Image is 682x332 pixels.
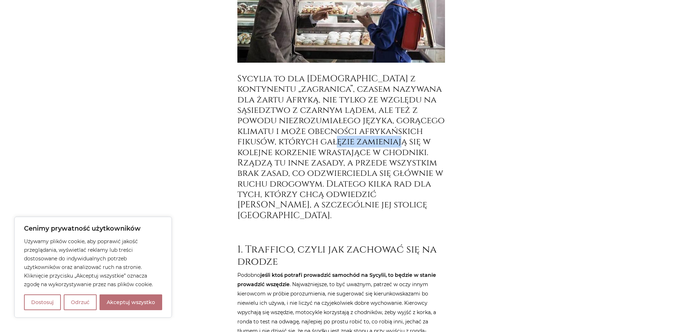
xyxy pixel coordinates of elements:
[237,73,445,221] h3: Sycylia to dla [DEMOGRAPHIC_DATA] z kontynentu „zagranica”, czasem nazywana dla żartu Afryką, nie...
[237,244,445,268] h2: 1. Traffico, czyli jak zachować się na drodze
[100,294,162,310] button: Akceptuj wszystko
[24,224,162,233] p: Cenimy prywatność użytkowników
[64,294,97,310] button: Odrzuć
[237,272,436,288] strong: jeśli ktoś potrafi prowadzić samochód na Sycylii, to będzie w stanie prowadzić wszędzie
[24,294,61,310] button: Dostosuj
[24,237,162,289] p: Używamy plików cookie, aby poprawić jakość przeglądania, wyświetlać reklamy lub treści dostosowan...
